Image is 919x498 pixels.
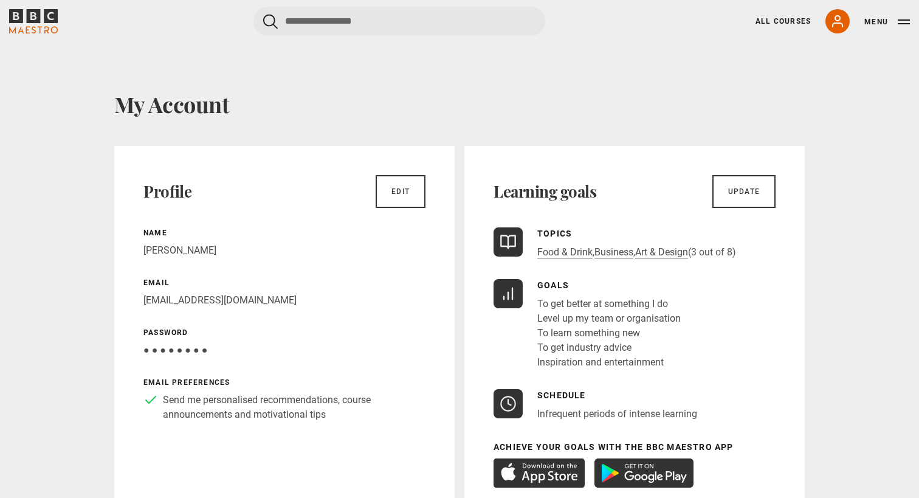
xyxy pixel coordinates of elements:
[537,355,681,370] li: Inspiration and entertainment
[537,407,697,421] p: Infrequent periods of intense learning
[9,9,58,33] svg: BBC Maestro
[537,246,593,258] a: Food & Drink
[537,279,681,292] p: Goals
[143,377,425,388] p: Email preferences
[494,441,776,454] p: Achieve your goals with the BBC Maestro App
[537,389,697,402] p: Schedule
[537,297,681,311] li: To get better at something I do
[263,14,278,29] button: Submit the search query
[756,16,811,27] a: All Courses
[143,182,191,201] h2: Profile
[537,245,736,260] p: , , (3 out of 8)
[163,393,425,422] p: Send me personalised recommendations, course announcements and motivational tips
[537,311,681,326] li: Level up my team or organisation
[537,341,681,355] li: To get industry advice
[635,246,688,258] a: Art & Design
[594,246,633,258] a: Business
[143,327,425,338] p: Password
[143,293,425,308] p: [EMAIL_ADDRESS][DOMAIN_NAME]
[712,175,776,208] a: Update
[494,182,596,201] h2: Learning goals
[253,7,545,36] input: Search
[143,277,425,288] p: Email
[143,227,425,238] p: Name
[143,243,425,258] p: [PERSON_NAME]
[114,91,805,117] h1: My Account
[537,227,736,240] p: Topics
[537,326,681,341] li: To learn something new
[143,344,207,356] span: ● ● ● ● ● ● ● ●
[376,175,425,208] a: Edit
[864,16,910,28] button: Toggle navigation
